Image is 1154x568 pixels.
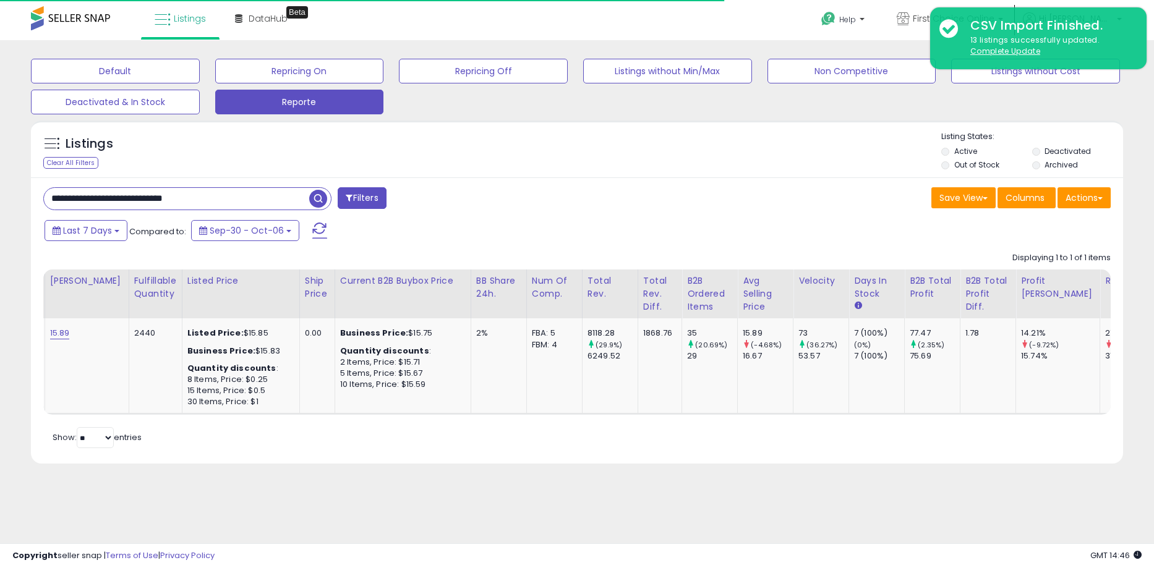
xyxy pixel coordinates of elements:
strong: Copyright [12,549,58,561]
span: DataHub [249,12,288,25]
div: 7 (100%) [854,350,904,362]
button: Deactivated & In Stock [31,90,200,114]
div: Days In Stock [854,274,899,300]
u: Complete Update [970,46,1040,56]
div: 29 [687,350,737,362]
div: 13 listings successfully updated. [961,35,1137,57]
button: Sep-30 - Oct-06 [191,220,299,241]
span: Compared to: [129,226,186,237]
div: Velocity [798,274,844,287]
div: $15.83 [187,345,290,357]
small: (29.9%) [596,340,622,350]
button: Save View [931,187,996,208]
a: Terms of Use [106,549,158,561]
span: Help [839,14,856,25]
div: 2% [476,328,517,339]
div: 5 Items, Price: $15.67 [340,368,461,379]
div: BB Share 24h. [476,274,521,300]
div: Total Rev. [588,274,633,300]
div: B2B Total Profit [910,274,955,300]
small: (2.35%) [918,340,944,350]
label: Active [954,146,977,156]
div: 16.67 [743,350,793,362]
button: Repricing On [215,59,384,83]
div: Clear All Filters [43,157,98,169]
div: FBM: 4 [532,339,573,350]
span: Last 7 Days [63,224,112,237]
div: 15 Items, Price: $0.5 [187,385,290,396]
button: Actions [1058,187,1111,208]
div: 6249.52 [588,350,638,362]
div: Listed Price [187,274,294,287]
b: Listed Price: [187,327,244,339]
div: Ship Price [305,274,330,300]
button: Default [31,59,200,83]
p: Listing States: [941,131,1122,143]
div: Tooltip anchor [286,6,308,19]
div: Total Rev. Diff. [643,274,677,313]
small: (0%) [854,340,871,350]
button: Columns [998,187,1056,208]
div: $15.85 [187,328,290,339]
div: Displaying 1 to 1 of 1 items [1012,252,1111,264]
div: 35 [687,328,737,339]
i: Get Help [821,11,836,27]
div: Current B2B Buybox Price [340,274,466,287]
div: 14.21% [1021,328,1100,339]
div: 10 Items, Price: $15.59 [340,379,461,390]
button: Listings without Min/Max [583,59,752,83]
div: [PERSON_NAME] [50,274,124,287]
div: 7 (100%) [854,328,904,339]
div: 30 Items, Price: $1 [187,396,290,407]
div: B2B Ordered Items [687,274,732,313]
span: First Choice Online [913,12,994,25]
span: Sep-30 - Oct-06 [210,224,284,237]
div: 73 [798,328,848,339]
div: : [187,363,290,374]
label: Archived [1045,159,1078,170]
label: Deactivated [1045,146,1091,156]
div: 8 Items, Price: $0.25 [187,374,290,385]
div: 15.89 [743,328,793,339]
small: Days In Stock. [854,300,861,312]
div: 15.74% [1021,350,1100,362]
div: 2 Items, Price: $15.71 [340,357,461,368]
small: (-4.68%) [751,340,782,350]
label: Out of Stock [954,159,999,170]
div: 1.78 [965,328,1006,339]
div: 0.00 [305,328,325,339]
a: 15.89 [50,327,70,339]
b: Quantity discounts [340,345,429,357]
div: B2B Total Profit Diff. [965,274,1011,313]
div: 77.47 [910,328,960,339]
div: 53.57 [798,350,848,362]
span: Show: entries [53,431,142,443]
button: Non Competitive [767,59,936,83]
button: Last 7 Days [45,220,127,241]
div: $15.75 [340,328,461,339]
div: FBA: 5 [532,328,573,339]
div: seller snap | | [12,550,215,562]
a: Help [811,2,877,40]
div: : [340,345,461,357]
div: ROI [1105,274,1150,287]
div: 75.69 [910,350,960,362]
button: Filters [338,187,386,209]
div: CSV Import Finished. [961,17,1137,35]
button: Listings without Cost [951,59,1120,83]
b: Business Price: [340,327,408,339]
b: Business Price: [187,345,255,357]
div: Num of Comp. [532,274,577,300]
button: Repricing Off [399,59,568,83]
small: (36.27%) [806,340,837,350]
h5: Listings [66,135,113,153]
small: (20.69%) [695,340,727,350]
a: Privacy Policy [160,549,215,561]
span: 2025-10-14 14:46 GMT [1090,549,1142,561]
div: Avg Selling Price [743,274,788,313]
span: Columns [1006,192,1045,204]
b: Quantity discounts [187,362,276,374]
small: (-9.72%) [1029,340,1059,350]
div: 8118.28 [588,328,638,339]
button: Reporte [215,90,384,114]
